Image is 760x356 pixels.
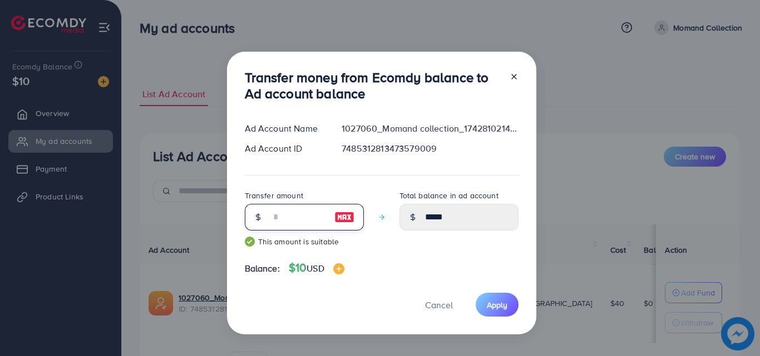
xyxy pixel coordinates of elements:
[245,190,303,201] label: Transfer amount
[245,237,255,247] img: guide
[476,293,519,317] button: Apply
[333,122,527,135] div: 1027060_Momand collection_1742810214189
[487,299,507,310] span: Apply
[425,299,453,311] span: Cancel
[334,210,354,224] img: image
[245,69,501,102] h3: Transfer money from Ecomdy balance to Ad account balance
[236,122,333,135] div: Ad Account Name
[236,142,333,155] div: Ad Account ID
[411,293,467,317] button: Cancel
[333,142,527,155] div: 7485312813473579009
[399,190,499,201] label: Total balance in ad account
[245,262,280,275] span: Balance:
[307,262,324,274] span: USD
[333,263,344,274] img: image
[289,261,344,275] h4: $10
[245,236,364,247] small: This amount is suitable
